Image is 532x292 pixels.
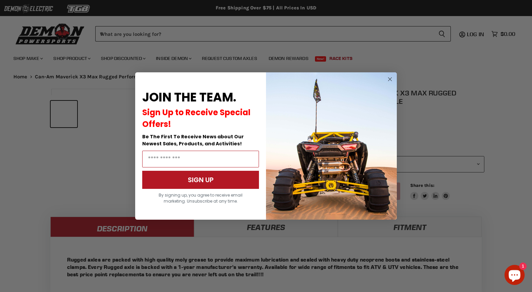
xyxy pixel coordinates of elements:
[266,72,397,220] img: a9095488-b6e7-41ba-879d-588abfab540b.jpeg
[159,192,243,204] span: By signing up, you agree to receive email marketing. Unsubscribe at any time.
[386,75,394,83] button: Close dialog
[142,107,251,130] span: Sign Up to Receive Special Offers!
[142,151,259,167] input: Email Address
[142,171,259,189] button: SIGN UP
[502,265,527,287] inbox-online-store-chat: Shopify online store chat
[142,89,236,106] span: JOIN THE TEAM.
[142,133,244,147] span: Be The First To Receive News about Our Newest Sales, Products, and Activities!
